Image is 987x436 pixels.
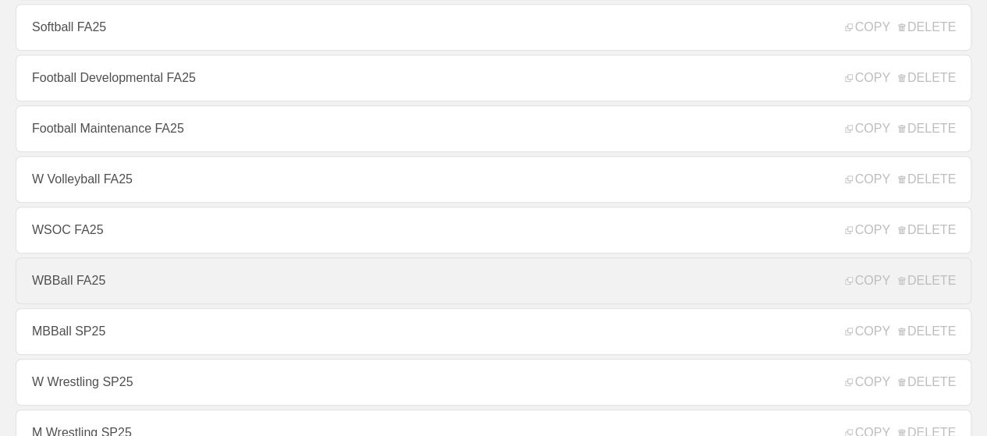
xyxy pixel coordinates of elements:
[845,122,889,136] span: COPY
[16,4,971,51] a: Softball FA25
[16,207,971,253] a: WSOC FA25
[16,257,971,304] a: WBBall FA25
[898,71,956,85] span: DELETE
[898,223,956,237] span: DELETE
[845,20,889,34] span: COPY
[706,255,987,436] iframe: Chat Widget
[898,122,956,136] span: DELETE
[898,20,956,34] span: DELETE
[845,71,889,85] span: COPY
[898,172,956,186] span: DELETE
[16,308,971,355] a: MBBall SP25
[845,223,889,237] span: COPY
[16,359,971,406] a: W Wrestling SP25
[16,55,971,101] a: Football Developmental FA25
[16,156,971,203] a: W Volleyball FA25
[845,172,889,186] span: COPY
[16,105,971,152] a: Football Maintenance FA25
